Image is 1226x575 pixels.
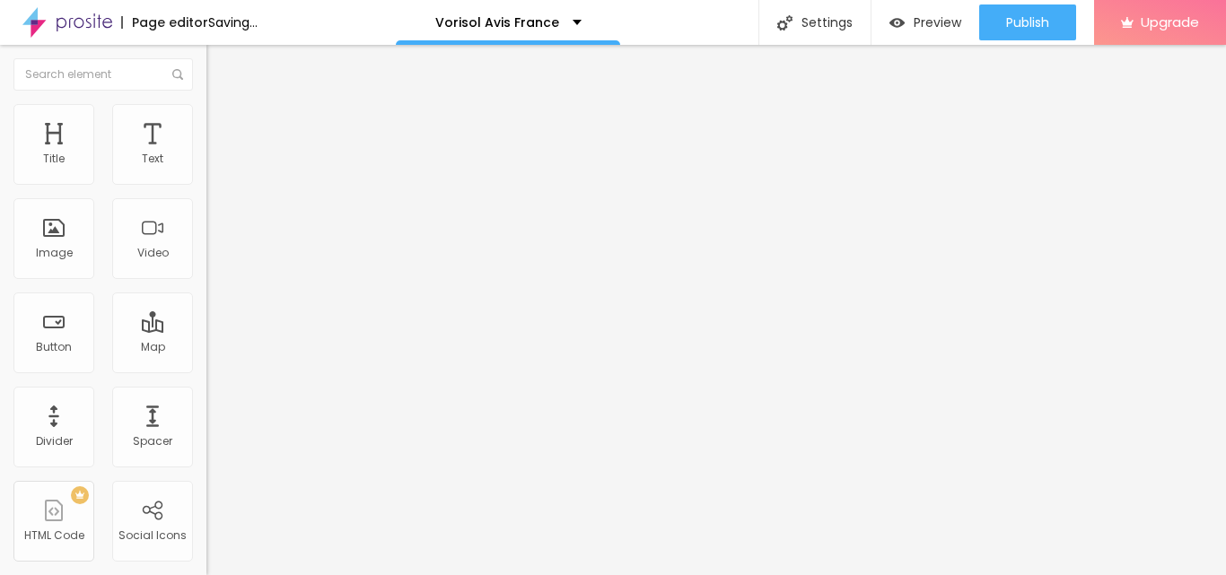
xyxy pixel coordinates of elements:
[36,435,73,448] div: Divider
[208,16,258,29] div: Saving...
[118,529,187,542] div: Social Icons
[777,15,793,30] img: Icone
[133,435,172,448] div: Spacer
[121,16,208,29] div: Page editor
[24,529,84,542] div: HTML Code
[914,15,961,30] span: Preview
[141,341,165,353] div: Map
[435,16,559,29] p: Vorisol Avis France
[979,4,1076,40] button: Publish
[13,58,193,91] input: Search element
[137,247,169,259] div: Video
[871,4,979,40] button: Preview
[36,247,73,259] div: Image
[206,45,1226,575] iframe: Editor
[1006,15,1049,30] span: Publish
[1141,14,1199,30] span: Upgrade
[889,15,905,30] img: view-1.svg
[43,152,65,165] div: Title
[142,152,163,165] div: Text
[172,69,183,80] img: Icone
[36,341,72,353] div: Button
